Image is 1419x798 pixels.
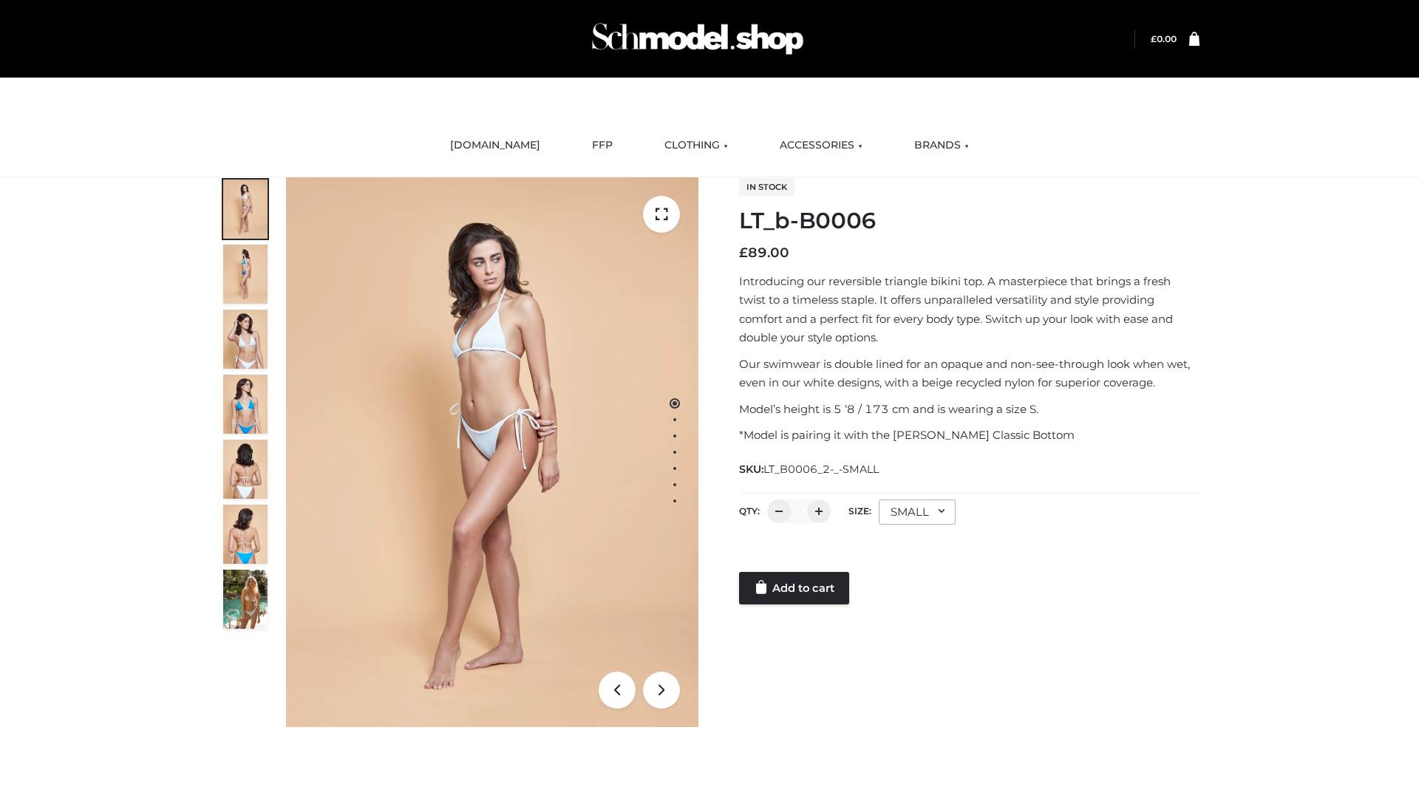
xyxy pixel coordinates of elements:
[653,129,739,162] a: CLOTHING
[439,129,551,162] a: [DOMAIN_NAME]
[1151,33,1177,44] a: £0.00
[903,129,980,162] a: BRANDS
[223,310,268,369] img: ArielClassicBikiniTop_CloudNine_AzureSky_OW114ECO_3-scaled.jpg
[739,460,880,478] span: SKU:
[739,272,1199,347] p: Introducing our reversible triangle bikini top. A masterpiece that brings a fresh twist to a time...
[739,505,760,516] label: QTY:
[879,499,956,525] div: SMALL
[223,570,268,629] img: Arieltop_CloudNine_AzureSky2.jpg
[1151,33,1177,44] bdi: 0.00
[739,572,849,604] a: Add to cart
[739,426,1199,445] p: *Model is pairing it with the [PERSON_NAME] Classic Bottom
[739,208,1199,234] h1: LT_b-B0006
[739,355,1199,392] p: Our swimwear is double lined for an opaque and non-see-through look when wet, even in our white d...
[587,10,809,68] img: Schmodel Admin 964
[739,245,789,261] bdi: 89.00
[769,129,874,162] a: ACCESSORIES
[223,180,268,239] img: ArielClassicBikiniTop_CloudNine_AzureSky_OW114ECO_1-scaled.jpg
[763,463,879,476] span: LT_B0006_2-_-SMALL
[223,440,268,499] img: ArielClassicBikiniTop_CloudNine_AzureSky_OW114ECO_7-scaled.jpg
[223,375,268,434] img: ArielClassicBikiniTop_CloudNine_AzureSky_OW114ECO_4-scaled.jpg
[1151,33,1157,44] span: £
[223,505,268,564] img: ArielClassicBikiniTop_CloudNine_AzureSky_OW114ECO_8-scaled.jpg
[286,177,698,727] img: ArielClassicBikiniTop_CloudNine_AzureSky_OW114ECO_1
[739,245,748,261] span: £
[223,245,268,304] img: ArielClassicBikiniTop_CloudNine_AzureSky_OW114ECO_2-scaled.jpg
[739,178,794,196] span: In stock
[581,129,624,162] a: FFP
[848,505,871,516] label: Size:
[739,400,1199,419] p: Model’s height is 5 ‘8 / 173 cm and is wearing a size S.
